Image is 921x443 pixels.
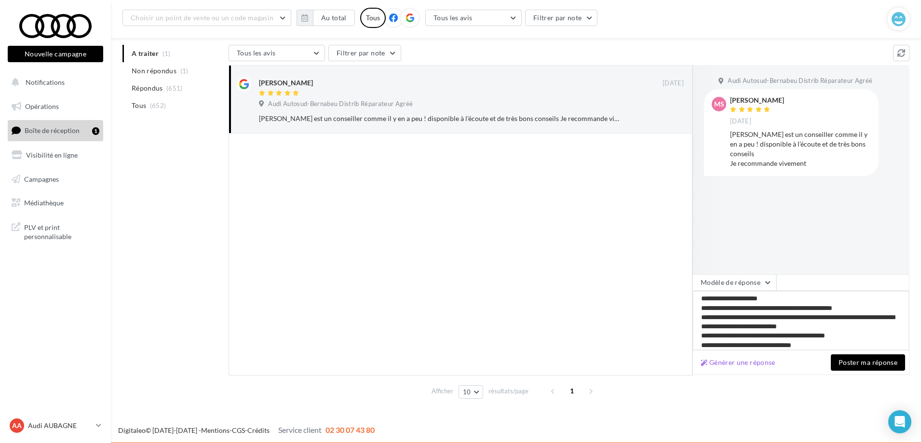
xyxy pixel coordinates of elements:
[118,426,375,434] span: © [DATE]-[DATE] - - -
[24,221,99,242] span: PLV et print personnalisable
[25,126,80,134] span: Boîte de réception
[525,10,598,26] button: Filtrer par note
[325,425,375,434] span: 02 30 07 43 80
[6,217,105,245] a: PLV et print personnalisable
[229,45,325,61] button: Tous les avis
[122,10,291,26] button: Choisir un point de vente ou un code magasin
[459,385,483,399] button: 10
[232,426,245,434] a: CGS
[132,101,146,110] span: Tous
[730,130,871,168] div: [PERSON_NAME] est un conseiller comme il y en a peu ! disponible à l’écoute et de très bons conse...
[118,426,146,434] a: Digitaleo
[6,120,105,141] a: Boîte de réception1
[697,357,779,368] button: Générer une réponse
[888,410,911,433] div: Open Intercom Messenger
[328,45,401,61] button: Filtrer par note
[268,100,413,108] span: Audi Autosud-Bernabeu Distrib Réparateur Agréé
[463,388,471,396] span: 10
[6,72,101,93] button: Notifications
[237,49,276,57] span: Tous les avis
[201,426,230,434] a: Mentions
[297,10,355,26] button: Au total
[278,425,322,434] span: Service client
[131,13,273,22] span: Choisir un point de vente ou un code magasin
[132,83,163,93] span: Répondus
[313,10,355,26] button: Au total
[28,421,92,430] p: Audi AUBAGNE
[6,193,105,213] a: Médiathèque
[663,79,684,88] span: [DATE]
[26,78,65,86] span: Notifications
[247,426,270,434] a: Crédits
[6,145,105,165] a: Visibilité en ligne
[8,416,103,435] a: AA Audi AUBAGNE
[692,274,776,291] button: Modèle de réponse
[25,102,59,110] span: Opérations
[714,99,724,109] span: ms
[6,96,105,117] a: Opérations
[180,67,189,75] span: (1)
[24,175,59,183] span: Campagnes
[433,13,473,22] span: Tous les avis
[259,114,621,123] div: [PERSON_NAME] est un conseiller comme il y en a peu ! disponible à l’écoute et de très bons conse...
[488,387,528,396] span: résultats/page
[831,354,905,371] button: Poster ma réponse
[564,383,580,399] span: 1
[150,102,166,109] span: (652)
[730,117,751,126] span: [DATE]
[360,8,386,28] div: Tous
[8,46,103,62] button: Nouvelle campagne
[730,97,784,104] div: [PERSON_NAME]
[259,78,313,88] div: [PERSON_NAME]
[132,66,176,76] span: Non répondus
[425,10,522,26] button: Tous les avis
[12,421,22,430] span: AA
[92,127,99,135] div: 1
[166,84,183,92] span: (651)
[728,77,872,85] span: Audi Autosud-Bernabeu Distrib Réparateur Agréé
[24,199,64,207] span: Médiathèque
[432,387,453,396] span: Afficher
[6,169,105,189] a: Campagnes
[26,151,78,159] span: Visibilité en ligne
